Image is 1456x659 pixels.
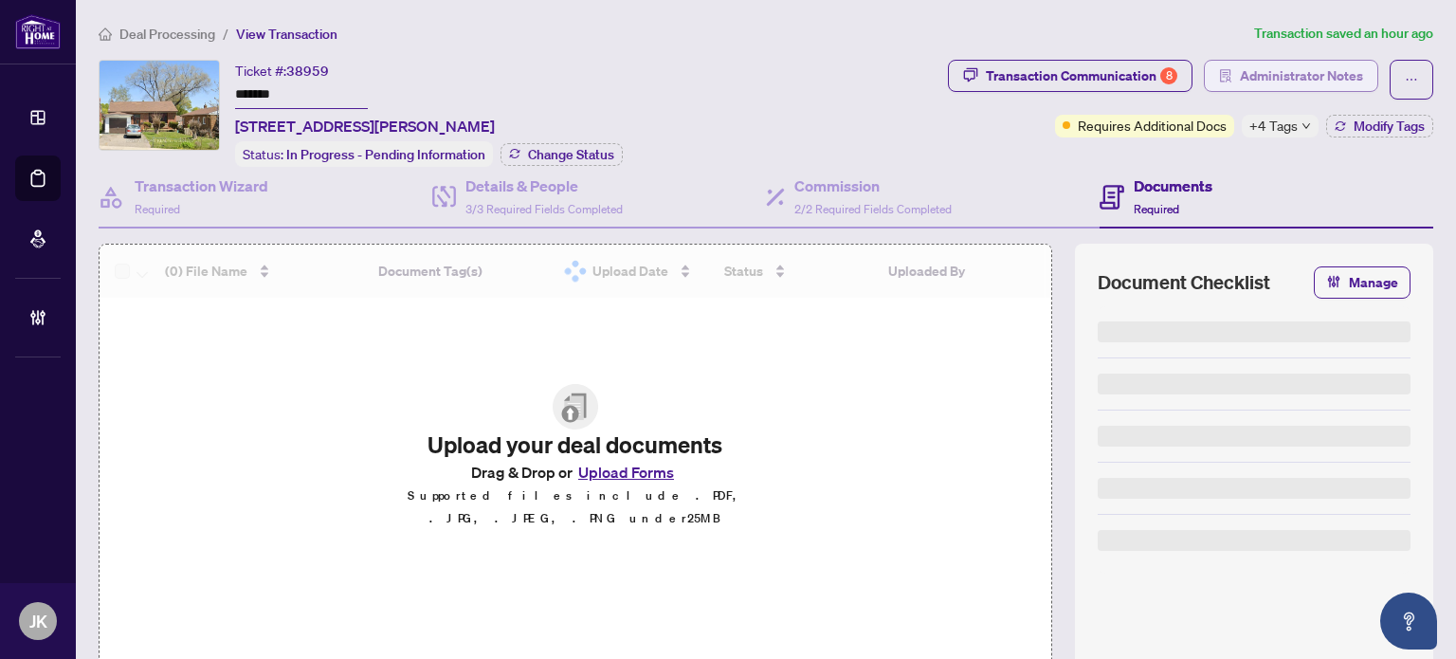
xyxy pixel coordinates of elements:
[375,485,775,530] p: Supported files include .PDF, .JPG, .JPEG, .PNG under 25 MB
[1219,69,1232,82] span: solution
[528,148,614,161] span: Change Status
[100,61,219,150] img: IMG-E12140462_1.jpg
[1134,174,1212,197] h4: Documents
[1326,115,1433,137] button: Modify Tags
[471,460,680,485] span: Drag & Drop or
[1098,269,1270,296] span: Document Checklist
[235,60,329,82] div: Ticket #:
[29,608,47,634] span: JK
[1134,202,1179,216] span: Required
[235,115,495,137] span: [STREET_ADDRESS][PERSON_NAME]
[223,23,228,45] li: /
[360,369,791,545] span: File UploadUpload your deal documentsDrag & Drop orUpload FormsSupported files include .PDF, .JPG...
[286,63,329,80] span: 38959
[1314,266,1410,299] button: Manage
[465,202,623,216] span: 3/3 Required Fields Completed
[1380,593,1437,650] button: Open asap
[1249,115,1298,137] span: +4 Tags
[236,26,337,43] span: View Transaction
[986,61,1177,91] div: Transaction Communication
[948,60,1192,92] button: Transaction Communication8
[1204,60,1378,92] button: Administrator Notes
[794,202,952,216] span: 2/2 Required Fields Completed
[286,146,485,163] span: In Progress - Pending Information
[15,14,61,49] img: logo
[794,174,952,197] h4: Commission
[1405,73,1418,86] span: ellipsis
[99,27,112,41] span: home
[1349,267,1398,298] span: Manage
[573,460,680,485] button: Upload Forms
[1301,121,1311,131] span: down
[1354,119,1425,133] span: Modify Tags
[235,141,493,167] div: Status:
[135,174,268,197] h4: Transaction Wizard
[375,430,775,460] h2: Upload your deal documents
[553,384,598,430] img: File Upload
[119,26,215,43] span: Deal Processing
[1240,61,1363,91] span: Administrator Notes
[1160,67,1177,84] div: 8
[135,202,180,216] span: Required
[1254,23,1433,45] article: Transaction saved an hour ago
[1078,115,1227,136] span: Requires Additional Docs
[465,174,623,197] h4: Details & People
[500,143,623,166] button: Change Status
